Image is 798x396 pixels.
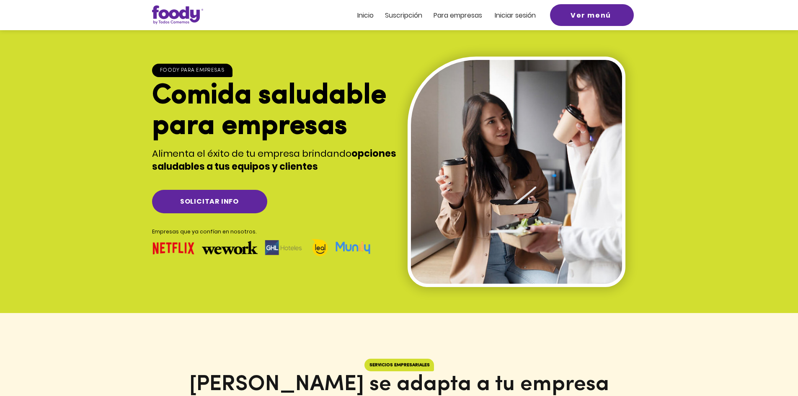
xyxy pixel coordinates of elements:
img: logos.png [152,238,371,258]
span: Inicio [357,10,374,20]
iframe: Messagebird Livechat Widget [749,347,790,388]
span: Foody para empresas [160,68,224,73]
span: Alimenta el éxito de tu empresa brindando [152,147,351,160]
span: opciones saludables a tus equipos y clientes [152,147,396,173]
span: Ver menú [571,10,611,21]
span: Empresas que ya confían en nosotros. [152,228,256,235]
img: gente-divirtiendose-su-tiempo-descanso (1).jpg [411,60,622,284]
span: Iniciar sesión [495,10,536,20]
span: Comida saludable para empresas [152,82,386,141]
span: SERVICIOS EMPRESARIALES [369,363,430,368]
a: Inicio [357,12,374,19]
span: Pa [434,10,442,20]
a: Suscripción [385,12,422,19]
a: Para empresas [434,12,482,19]
span: ra empresas [442,10,482,20]
span: SOLICITAR INFO [180,196,239,207]
span: Suscripción [385,10,422,20]
img: Logo_Foody V2.0.0 (3).png [152,5,203,24]
span: [PERSON_NAME] se adapta a tu empresa [189,374,609,396]
a: Ver menú [550,4,634,26]
button: Foody para empresas [152,64,232,77]
a: SOLICITAR INFO [152,190,267,213]
a: Iniciar sesión [495,12,536,19]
